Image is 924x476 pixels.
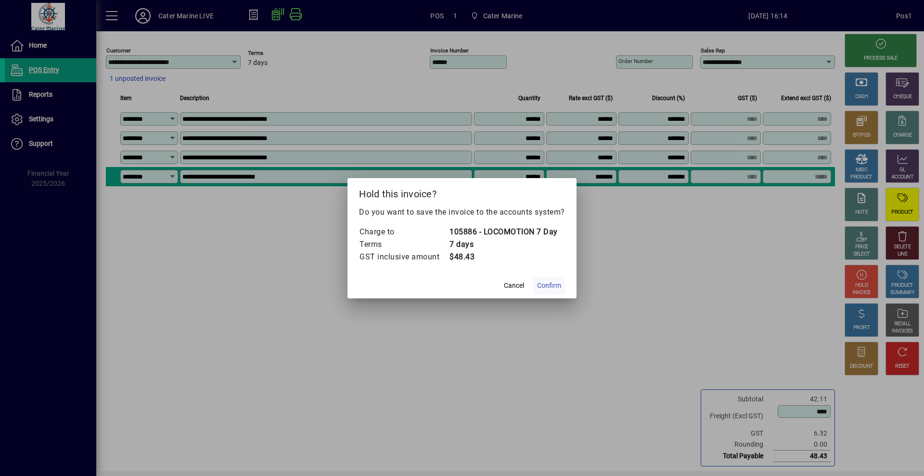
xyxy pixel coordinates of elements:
[449,238,558,251] td: 7 days
[347,178,577,206] h2: Hold this invoice?
[504,281,524,291] span: Cancel
[449,251,558,263] td: $48.43
[449,226,558,238] td: 105886 - LOCOMOTION 7 Day
[359,206,565,218] p: Do you want to save the invoice to the accounts system?
[499,277,529,295] button: Cancel
[359,238,449,251] td: Terms
[359,226,449,238] td: Charge to
[537,281,561,291] span: Confirm
[533,277,565,295] button: Confirm
[359,251,449,263] td: GST inclusive amount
